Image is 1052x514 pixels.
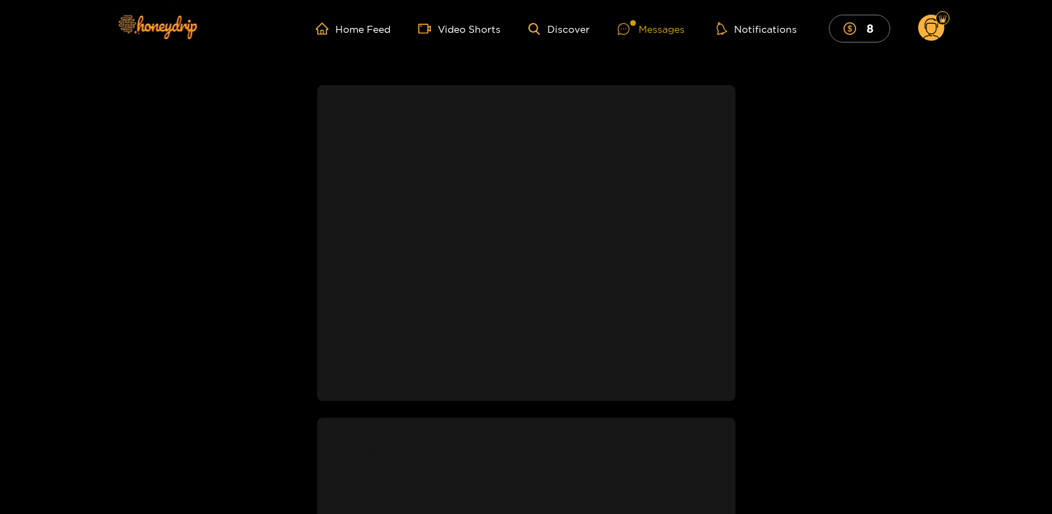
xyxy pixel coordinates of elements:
[618,21,685,37] div: Messages
[864,21,876,36] mark: 8
[316,22,390,35] a: Home Feed
[712,22,801,36] button: Notifications
[938,15,947,23] img: Fan Level
[418,22,438,35] span: video-camera
[316,22,335,35] span: home
[829,15,890,42] button: 8
[844,22,863,35] span: dollar
[418,22,501,35] a: Video Shorts
[528,23,589,35] a: Discover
